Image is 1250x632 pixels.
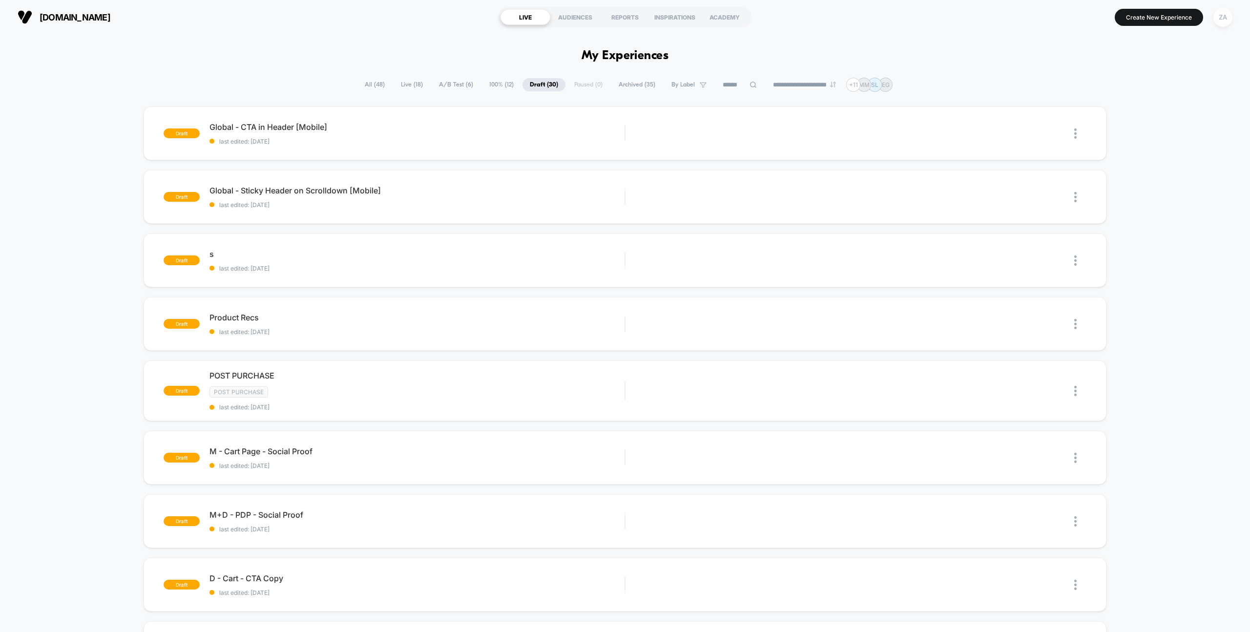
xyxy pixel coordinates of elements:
[209,446,625,456] span: M - Cart Page - Social Proof
[15,9,113,25] button: [DOMAIN_NAME]
[209,313,625,322] span: Product Recs
[700,9,750,25] div: ACADEMY
[582,49,669,63] h1: My Experiences
[209,403,625,411] span: last edited: [DATE]
[209,186,625,195] span: Global - Sticky Header on Scrolldown [Mobile]
[209,462,625,469] span: last edited: [DATE]
[500,9,550,25] div: LIVE
[600,9,650,25] div: REPORTS
[1074,192,1077,202] img: close
[482,78,521,91] span: 100% ( 12 )
[164,386,200,396] span: draft
[164,453,200,463] span: draft
[882,81,890,88] p: EG
[1115,9,1203,26] button: Create New Experience
[209,249,625,259] span: s
[1074,255,1077,266] img: close
[209,589,625,596] span: last edited: [DATE]
[209,328,625,336] span: last edited: [DATE]
[357,78,392,91] span: All ( 48 )
[209,138,625,145] span: last edited: [DATE]
[432,78,480,91] span: A/B Test ( 6 )
[164,319,200,329] span: draft
[611,78,663,91] span: Archived ( 35 )
[40,12,110,22] span: [DOMAIN_NAME]
[164,128,200,138] span: draft
[1074,453,1077,463] img: close
[671,81,695,88] span: By Label
[164,580,200,590] span: draft
[209,122,625,132] span: Global - CTA in Header [Mobile]
[394,78,430,91] span: Live ( 18 )
[1074,516,1077,527] img: close
[209,526,625,533] span: last edited: [DATE]
[164,516,200,526] span: draft
[209,371,625,380] span: POST PURCHASE
[209,573,625,583] span: D - Cart - CTA Copy
[871,81,878,88] p: SL
[1074,386,1077,396] img: close
[164,255,200,265] span: draft
[1210,7,1235,27] button: ZA
[1074,128,1077,139] img: close
[846,78,860,92] div: + 11
[650,9,700,25] div: INSPIRATIONS
[830,82,836,87] img: end
[209,510,625,520] span: M+D - PDP - Social Proof
[18,10,32,24] img: Visually logo
[522,78,565,91] span: Draft ( 30 )
[859,81,870,88] p: MM
[209,386,268,398] span: Post Purchase
[550,9,600,25] div: AUDIENCES
[209,265,625,272] span: last edited: [DATE]
[1213,8,1232,27] div: ZA
[164,192,200,202] span: draft
[1074,319,1077,329] img: close
[209,201,625,209] span: last edited: [DATE]
[1074,580,1077,590] img: close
